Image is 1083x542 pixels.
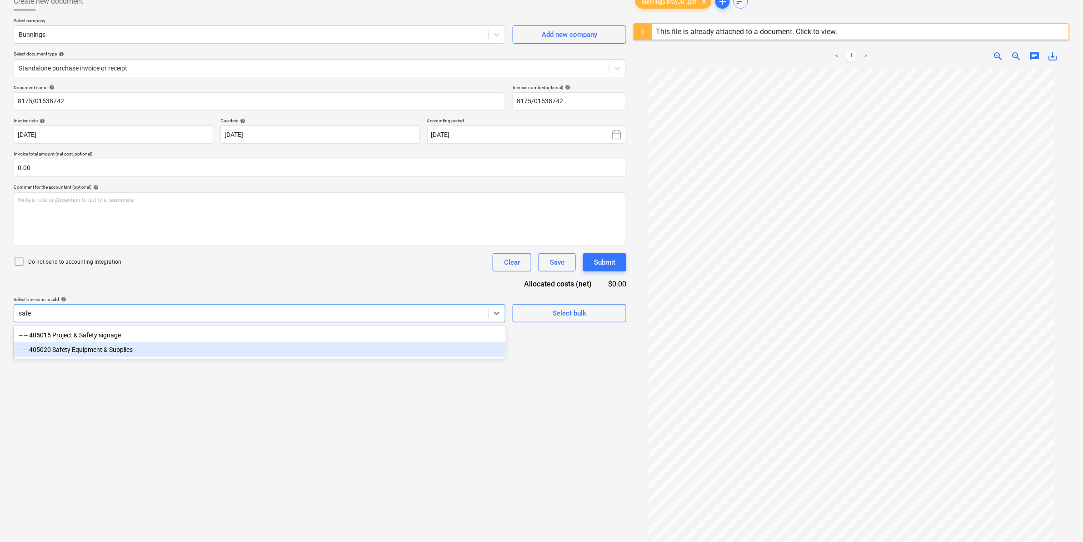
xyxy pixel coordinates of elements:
[508,279,606,289] div: Allocated costs (net)
[14,92,505,110] input: Document name
[1029,51,1040,62] span: chat
[47,85,55,90] span: help
[513,25,626,44] button: Add new company
[563,85,570,90] span: help
[14,151,626,159] p: Invoice total amount (net cost, optional)
[14,125,213,144] input: Invoice date not specified
[861,51,872,62] a: Next page
[28,258,121,266] p: Do not send to accounting integration
[513,304,626,322] button: Select bulk
[14,328,506,342] div: -- -- 405015 Project & Safety signage
[220,125,420,144] input: Due date not specified
[220,118,420,124] div: Due date
[542,29,597,40] div: Add new company
[14,296,505,302] div: Select line-items to add
[504,256,520,268] div: Clear
[656,27,837,36] div: This file is already attached to a document. Click to view.
[14,159,626,177] input: Invoice total amount (net cost, optional)
[513,85,626,90] div: Invoice number (optional)
[1011,51,1022,62] span: zoom_out
[583,253,626,271] button: Submit
[14,18,505,25] p: Select company
[57,51,64,57] span: help
[59,296,66,302] span: help
[427,118,627,125] p: Accounting period
[513,92,626,110] input: Invoice number
[427,125,627,144] button: [DATE]
[1048,51,1058,62] span: save_alt
[594,256,615,268] div: Submit
[14,51,626,57] div: Select document type
[993,51,1004,62] span: zoom_in
[539,253,576,271] button: Save
[846,51,857,62] a: Page 1 is your current page
[14,342,506,357] div: -- -- 405020 Safety Equipment & Supplies
[14,85,505,90] div: Document name
[14,118,213,124] div: Invoice date
[91,185,99,190] span: help
[553,307,586,319] div: Select bulk
[14,184,626,190] div: Comment for the accountant (optional)
[38,118,45,124] span: help
[238,118,245,124] span: help
[550,256,564,268] div: Save
[832,51,843,62] a: Previous page
[493,253,531,271] button: Clear
[607,279,627,289] div: $0.00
